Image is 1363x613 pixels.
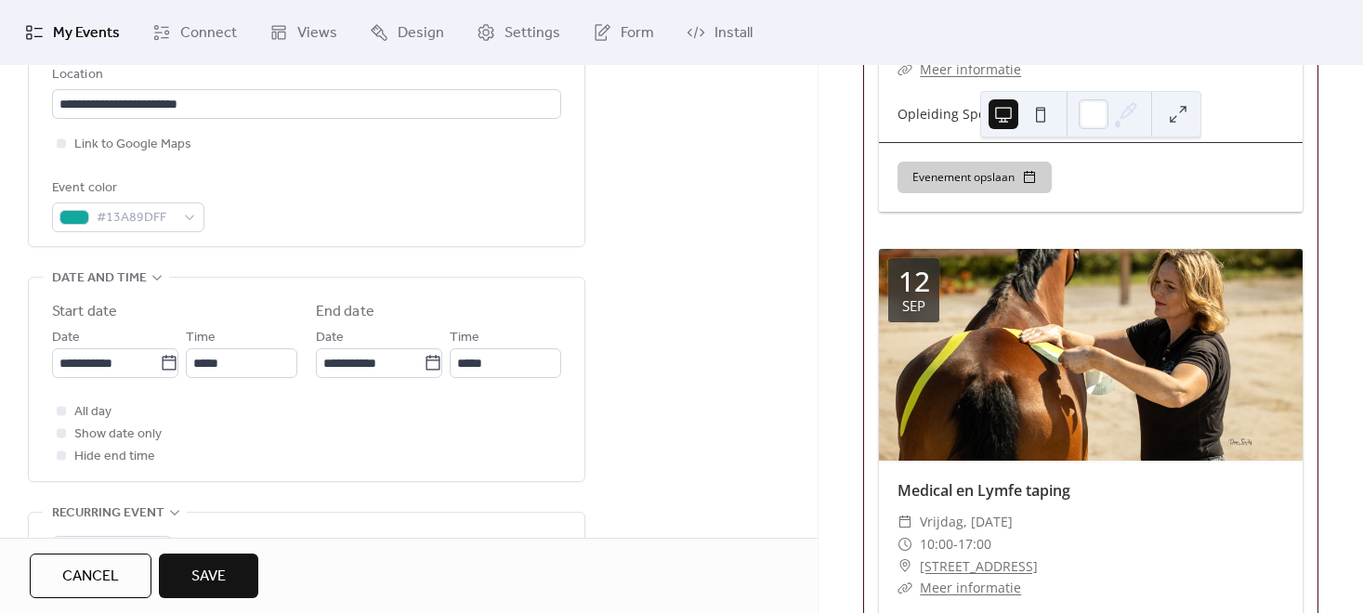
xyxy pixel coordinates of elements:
a: Form [579,7,668,58]
span: vrijdag, [DATE] [920,511,1013,533]
div: sep [902,299,925,313]
div: ​ [898,555,912,578]
a: Meer informatie [920,60,1021,78]
span: All day [74,401,111,424]
span: Show date only [74,424,162,446]
a: Connect [138,7,251,58]
span: Views [297,22,337,45]
span: #13A89DFF [97,207,175,229]
div: ​ [898,577,912,599]
div: Start date [52,301,117,323]
span: 17:00 [958,533,991,555]
div: ​ [898,511,912,533]
span: Cancel [62,566,119,588]
span: - [953,533,958,555]
span: Date and time [52,267,147,290]
span: My Events [53,22,120,45]
a: Settings [463,7,574,58]
span: Time [450,327,479,349]
div: Opleiding Sportmassage dag 1 [879,104,1303,124]
span: Date [52,327,80,349]
a: Design [356,7,458,58]
div: Event color [52,177,201,200]
button: Evenement opslaan [898,162,1052,193]
span: Hide end time [74,446,155,468]
a: Medical en Lymfe taping [898,480,1070,501]
a: Views [256,7,351,58]
span: Date [316,327,344,349]
div: 12 [898,267,930,295]
span: Link to Google Maps [74,134,191,156]
div: ​ [898,59,912,81]
a: Install [673,7,767,58]
span: 10:00 [920,533,953,555]
span: Settings [505,22,560,45]
button: Cancel [30,554,151,598]
span: Install [714,22,753,45]
div: ​ [898,533,912,555]
span: Connect [180,22,237,45]
span: Design [398,22,444,45]
span: Time [186,327,216,349]
div: Location [52,64,557,86]
span: Recurring event [52,502,164,525]
a: My Events [11,7,134,58]
button: Save [159,554,258,598]
span: Form [621,22,654,45]
a: Meer informatie [920,579,1021,596]
div: End date [316,301,374,323]
a: [STREET_ADDRESS] [920,555,1038,578]
span: Save [191,566,226,588]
